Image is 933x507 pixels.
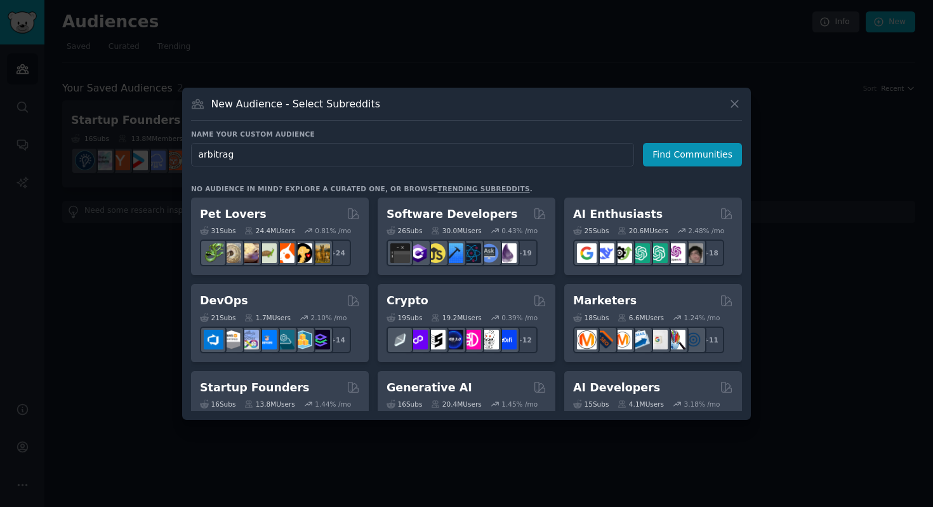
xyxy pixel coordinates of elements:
[648,330,668,349] img: googleads
[315,400,351,409] div: 1.44 % /mo
[293,330,312,349] img: aws_cdk
[698,327,724,353] div: + 11
[426,243,446,263] img: learnjavascript
[387,313,422,322] div: 19 Sub s
[387,226,422,235] div: 26 Sub s
[387,206,517,222] h2: Software Developers
[387,380,472,396] h2: Generative AI
[408,330,428,349] img: 0xPolygon
[595,243,614,263] img: DeepSeek
[200,400,235,409] div: 16 Sub s
[390,330,410,349] img: ethfinance
[511,240,538,266] div: + 19
[239,330,259,349] img: Docker_DevOps
[222,330,241,349] img: AWS_Certified_Experts
[275,243,294,263] img: cockatiel
[573,226,609,235] div: 25 Sub s
[293,243,312,263] img: PetAdvice
[222,243,241,263] img: ballpython
[426,330,446,349] img: ethstaker
[431,226,481,235] div: 30.0M Users
[630,243,650,263] img: chatgpt_promptDesign
[573,313,609,322] div: 18 Sub s
[573,400,609,409] div: 15 Sub s
[310,243,330,263] img: dogbreed
[684,400,720,409] div: 3.18 % /mo
[612,243,632,263] img: AItoolsCatalog
[191,143,634,166] input: Pick a short name, like "Digital Marketers" or "Movie-Goers"
[310,330,330,349] img: PlatformEngineers
[643,143,742,166] button: Find Communities
[461,330,481,349] img: defiblockchain
[612,330,632,349] img: AskMarketing
[479,243,499,263] img: AskComputerScience
[437,185,529,193] a: trending subreddits
[211,97,380,111] h3: New Audience - Select Subreddits
[618,400,664,409] div: 4.1M Users
[408,243,428,263] img: csharp
[666,243,685,263] img: OpenAIDev
[511,327,538,353] div: + 12
[666,330,685,349] img: MarketingResearch
[239,243,259,263] img: leopardgeckos
[244,313,291,322] div: 1.7M Users
[630,330,650,349] img: Emailmarketing
[444,330,463,349] img: web3
[200,293,248,309] h2: DevOps
[204,243,223,263] img: herpetology
[618,226,668,235] div: 20.6M Users
[324,327,351,353] div: + 14
[315,226,351,235] div: 0.81 % /mo
[688,226,724,235] div: 2.48 % /mo
[191,184,533,193] div: No audience in mind? Explore a curated one, or browse .
[387,293,428,309] h2: Crypto
[479,330,499,349] img: CryptoNews
[257,243,277,263] img: turtle
[311,313,347,322] div: 2.10 % /mo
[573,380,660,396] h2: AI Developers
[501,226,538,235] div: 0.43 % /mo
[200,206,267,222] h2: Pet Lovers
[204,330,223,349] img: azuredevops
[444,243,463,263] img: iOSProgramming
[497,243,517,263] img: elixir
[244,226,294,235] div: 24.4M Users
[698,240,724,266] div: + 18
[577,330,597,349] img: content_marketing
[595,330,614,349] img: bigseo
[191,130,742,139] h3: Name your custom audience
[200,380,309,396] h2: Startup Founders
[573,206,663,222] h2: AI Enthusiasts
[577,243,597,263] img: GoogleGeminiAI
[501,313,538,322] div: 0.39 % /mo
[244,400,294,409] div: 13.8M Users
[390,243,410,263] img: software
[200,226,235,235] div: 31 Sub s
[618,313,664,322] div: 6.6M Users
[497,330,517,349] img: defi_
[573,293,637,309] h2: Marketers
[501,400,538,409] div: 1.45 % /mo
[461,243,481,263] img: reactnative
[257,330,277,349] img: DevOpsLinks
[431,400,481,409] div: 20.4M Users
[684,330,703,349] img: OnlineMarketing
[387,400,422,409] div: 16 Sub s
[684,313,720,322] div: 1.24 % /mo
[200,313,235,322] div: 21 Sub s
[275,330,294,349] img: platformengineering
[684,243,703,263] img: ArtificalIntelligence
[431,313,481,322] div: 19.2M Users
[324,240,351,266] div: + 24
[648,243,668,263] img: chatgpt_prompts_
